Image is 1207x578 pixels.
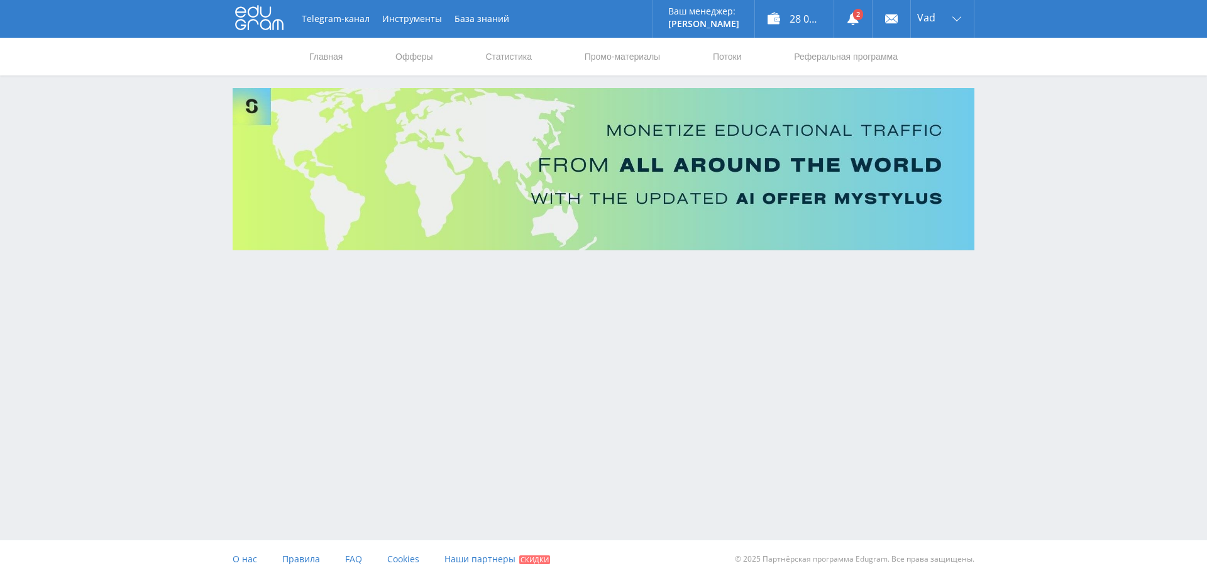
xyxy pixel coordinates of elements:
a: Главная [308,38,344,75]
span: О нас [233,553,257,565]
a: FAQ [345,540,362,578]
a: Промо-материалы [583,38,661,75]
a: Cookies [387,540,419,578]
a: Наши партнеры Скидки [444,540,550,578]
span: Скидки [519,555,550,564]
a: О нас [233,540,257,578]
p: Ваш менеджер: [668,6,739,16]
div: © 2025 Партнёрская программа Edugram. Все права защищены. [610,540,974,578]
a: Статистика [484,38,533,75]
img: Banner [233,88,974,250]
span: FAQ [345,553,362,565]
span: Наши партнеры [444,553,515,565]
p: [PERSON_NAME] [668,19,739,29]
span: Правила [282,553,320,565]
a: Правила [282,540,320,578]
span: Cookies [387,553,419,565]
a: Потоки [712,38,743,75]
a: Реферальная программа [793,38,899,75]
span: Vad [917,13,935,23]
a: Офферы [394,38,434,75]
